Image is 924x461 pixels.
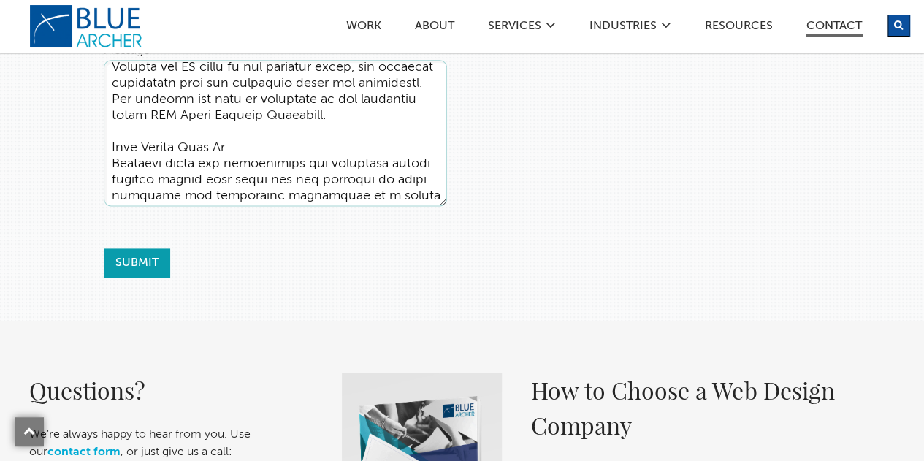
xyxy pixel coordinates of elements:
a: Work [345,20,382,36]
a: Industries [589,20,657,36]
a: Resources [704,20,774,36]
a: ABOUT [414,20,455,36]
a: contact form [47,446,121,458]
a: logo [29,4,146,48]
input: Submit [104,248,170,278]
a: SERVICES [487,20,542,36]
a: Contact [806,20,863,37]
h2: Questions? [29,373,298,408]
h2: How to Choose a Web Design Company [531,373,880,443]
